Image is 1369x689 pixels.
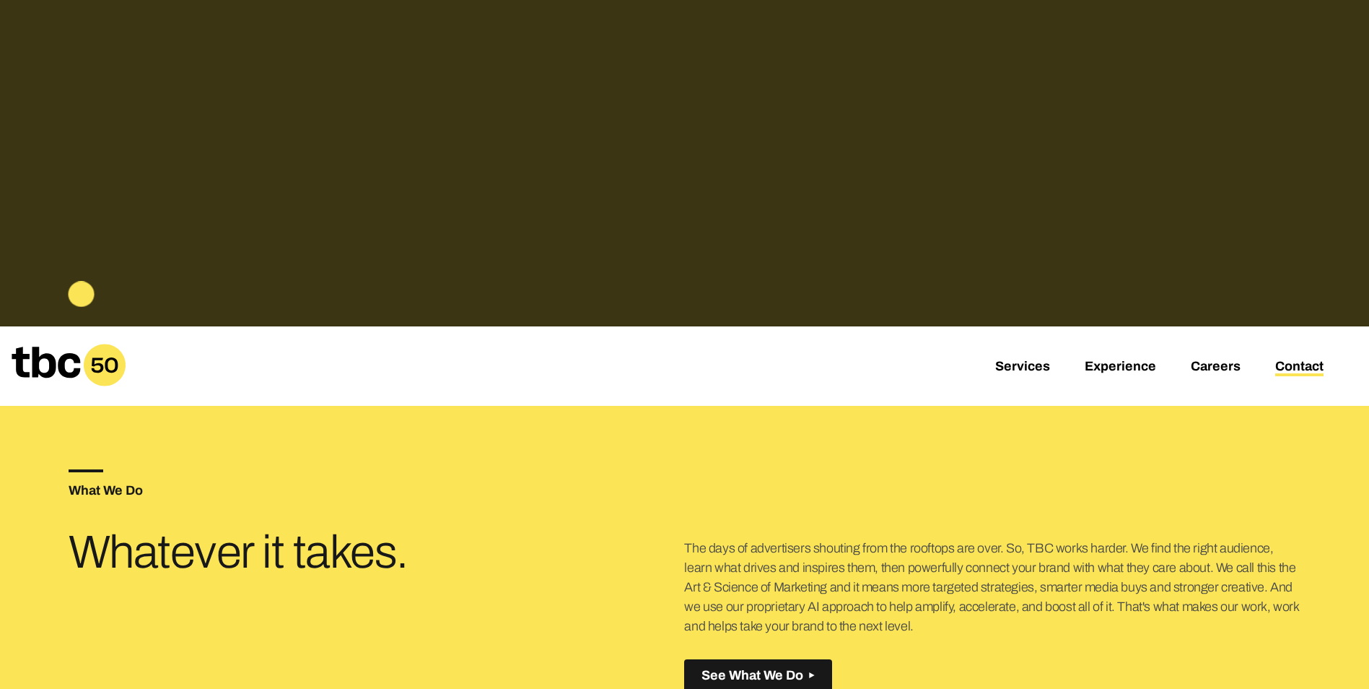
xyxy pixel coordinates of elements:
[12,376,126,391] a: Home
[1191,359,1241,376] a: Careers
[995,359,1050,376] a: Services
[69,484,685,497] h5: What We Do
[701,668,803,683] span: See What We Do
[1085,359,1156,376] a: Experience
[1275,359,1324,376] a: Contact
[69,532,479,573] h3: Whatever it takes.
[684,539,1300,636] p: The days of advertisers shouting from the rooftops are over. So, TBC works harder. We find the ri...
